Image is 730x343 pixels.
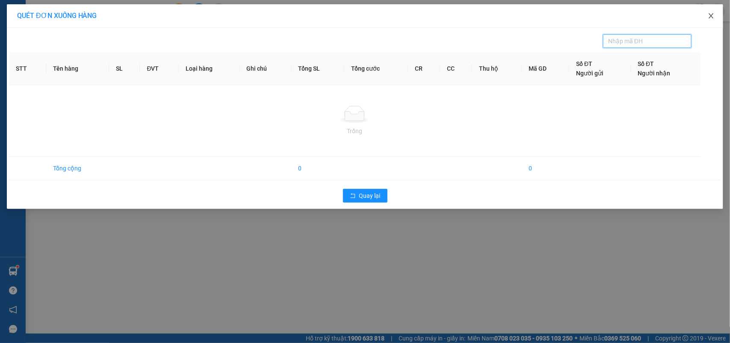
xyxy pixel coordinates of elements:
[638,70,671,77] span: Người nhận
[576,70,603,77] span: Người gửi
[179,52,240,85] th: Loại hàng
[522,157,569,180] td: 0
[408,52,440,85] th: CR
[11,11,53,54] img: logo.jpg
[291,52,345,85] th: Tổng SL
[80,21,358,32] li: Số 10 ngõ 15 Ngọc Hồi, Q.[PERSON_NAME], [GEOGRAPHIC_DATA]
[140,52,178,85] th: ĐVT
[9,52,46,85] th: STT
[46,157,109,180] td: Tổng cộng
[109,52,140,85] th: SL
[291,157,345,180] td: 0
[359,191,381,200] span: Quay lại
[11,62,82,76] b: GỬI : VP BigC
[699,4,723,28] button: Close
[343,189,387,203] button: rollbackQuay lại
[708,12,715,19] span: close
[522,52,569,85] th: Mã GD
[350,193,356,200] span: rollback
[472,52,522,85] th: Thu hộ
[440,52,472,85] th: CC
[17,12,97,20] span: QUÉT ĐƠN XUỐNG HÀNG
[638,60,654,67] span: Số ĐT
[16,126,694,136] div: Trống
[46,52,109,85] th: Tên hàng
[576,60,592,67] span: Số ĐT
[80,32,358,42] li: Hotline: 19001155
[608,36,680,46] input: Nhập mã ĐH
[344,52,408,85] th: Tổng cước
[240,52,291,85] th: Ghi chú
